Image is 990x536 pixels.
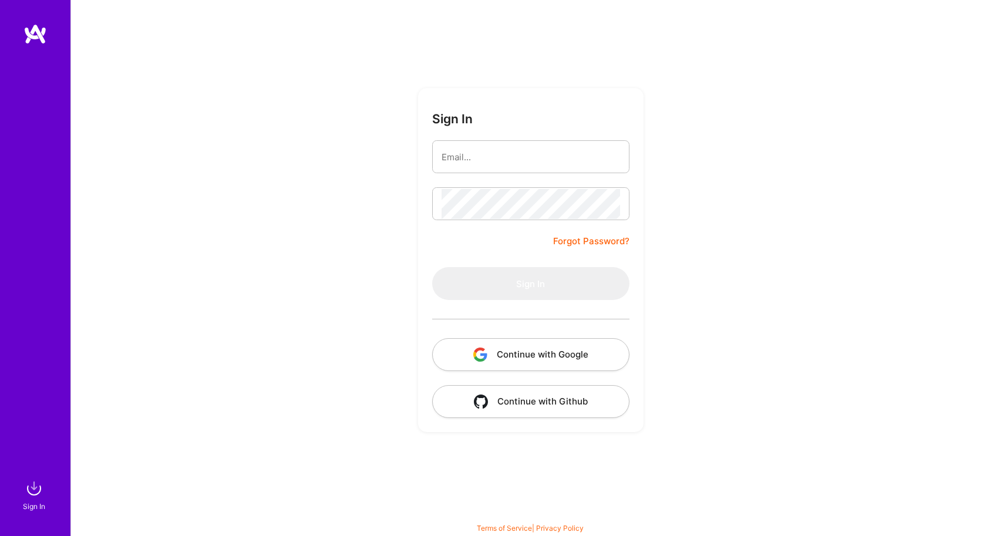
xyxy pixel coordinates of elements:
[477,524,584,532] span: |
[22,477,46,500] img: sign in
[23,23,47,45] img: logo
[477,524,532,532] a: Terms of Service
[432,338,629,371] button: Continue with Google
[432,385,629,418] button: Continue with Github
[25,477,46,513] a: sign inSign In
[474,395,488,409] img: icon
[553,234,629,248] a: Forgot Password?
[536,524,584,532] a: Privacy Policy
[432,112,473,126] h3: Sign In
[473,348,487,362] img: icon
[23,500,45,513] div: Sign In
[70,501,990,530] div: © 2025 ATeams Inc., All rights reserved.
[442,142,620,172] input: Email...
[432,267,629,300] button: Sign In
